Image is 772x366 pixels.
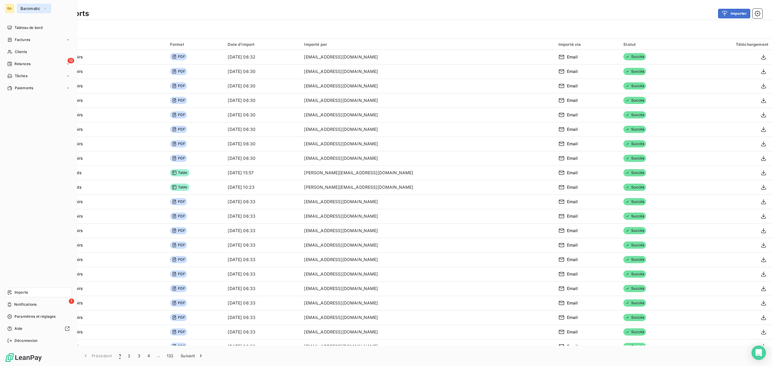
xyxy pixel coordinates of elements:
[5,324,72,333] a: Aide
[224,137,300,151] td: [DATE] 06:30
[224,223,300,238] td: [DATE] 06:33
[623,270,646,278] span: Succès
[170,140,187,147] span: PDF
[144,349,153,362] button: 4
[14,25,43,30] span: Tableau de bord
[300,166,555,180] td: [PERSON_NAME][EMAIL_ADDRESS][DOMAIN_NAME]
[224,93,300,108] td: [DATE] 06:30
[567,228,578,234] span: Email
[300,151,555,166] td: [EMAIL_ADDRESS][DOMAIN_NAME]
[558,42,616,47] div: Importé via
[170,82,187,90] span: PDF
[300,64,555,79] td: [EMAIL_ADDRESS][DOMAIN_NAME]
[623,328,646,336] span: Succès
[623,198,646,205] span: Succès
[119,353,121,359] span: 1
[14,326,23,331] span: Aide
[300,180,555,194] td: [PERSON_NAME][EMAIL_ADDRESS][DOMAIN_NAME]
[170,299,187,307] span: PDF
[751,345,766,360] div: Open Intercom Messenger
[224,151,300,166] td: [DATE] 06:30
[170,241,187,249] span: PDF
[567,242,578,248] span: Email
[224,50,300,64] td: [DATE] 06:32
[300,281,555,296] td: [EMAIL_ADDRESS][DOMAIN_NAME]
[163,349,177,362] button: 132
[623,169,646,176] span: Succès
[300,310,555,325] td: [EMAIL_ADDRESS][DOMAIN_NAME]
[14,302,36,307] span: Notifications
[170,227,187,234] span: PDF
[224,108,300,122] td: [DATE] 06:30
[224,180,300,194] td: [DATE] 10:23
[623,126,646,133] span: Succès
[567,141,578,147] span: Email
[567,83,578,89] span: Email
[623,42,681,47] div: Statut
[69,298,74,304] span: 1
[29,42,163,47] div: Import
[14,314,55,319] span: Paramètres et réglages
[68,58,74,63] span: 12
[300,325,555,339] td: [EMAIL_ADDRESS][DOMAIN_NAME]
[623,53,646,60] span: Succès
[21,6,40,11] span: Baromatic
[170,126,187,133] span: PDF
[567,286,578,292] span: Email
[224,122,300,137] td: [DATE] 06:30
[567,184,578,190] span: Email
[623,314,646,321] span: Succès
[115,349,124,362] button: 1
[224,252,300,267] td: [DATE] 06:33
[14,338,38,343] span: Déconnexion
[224,281,300,296] td: [DATE] 06:33
[224,238,300,252] td: [DATE] 06:33
[623,299,646,307] span: Succès
[623,184,646,191] span: Succès
[623,155,646,162] span: Succès
[623,285,646,292] span: Succès
[153,351,163,361] span: …
[623,241,646,249] span: Succès
[623,213,646,220] span: Succès
[224,310,300,325] td: [DATE] 06:33
[15,37,30,43] span: Factures
[300,137,555,151] td: [EMAIL_ADDRESS][DOMAIN_NAME]
[567,54,578,60] span: Email
[170,198,187,205] span: PDF
[567,329,578,335] span: Email
[300,223,555,238] td: [EMAIL_ADDRESS][DOMAIN_NAME]
[567,112,578,118] span: Email
[15,49,27,55] span: Clients
[623,256,646,263] span: Succès
[170,53,187,60] span: PDF
[623,140,646,147] span: Succès
[300,194,555,209] td: [EMAIL_ADDRESS][DOMAIN_NAME]
[300,79,555,93] td: [EMAIL_ADDRESS][DOMAIN_NAME]
[177,349,207,362] button: Suivant
[224,194,300,209] td: [DATE] 06:33
[623,82,646,90] span: Succès
[224,296,300,310] td: [DATE] 06:33
[300,267,555,281] td: [EMAIL_ADDRESS][DOMAIN_NAME]
[567,170,578,176] span: Email
[224,339,300,354] td: [DATE] 06:32
[567,343,578,349] span: Email
[134,349,144,362] button: 3
[170,155,187,162] span: PDF
[14,290,28,295] span: Imports
[170,343,187,350] span: PDF
[623,97,646,104] span: Succès
[79,349,115,362] button: Précédent
[623,68,646,75] span: Succès
[567,199,578,205] span: Email
[300,108,555,122] td: [EMAIL_ADDRESS][DOMAIN_NAME]
[567,126,578,132] span: Email
[623,227,646,234] span: Succès
[170,256,187,263] span: PDF
[224,325,300,339] td: [DATE] 06:33
[300,93,555,108] td: [EMAIL_ADDRESS][DOMAIN_NAME]
[228,42,297,47] div: Date d’import
[170,314,187,321] span: PDF
[300,209,555,223] td: [EMAIL_ADDRESS][DOMAIN_NAME]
